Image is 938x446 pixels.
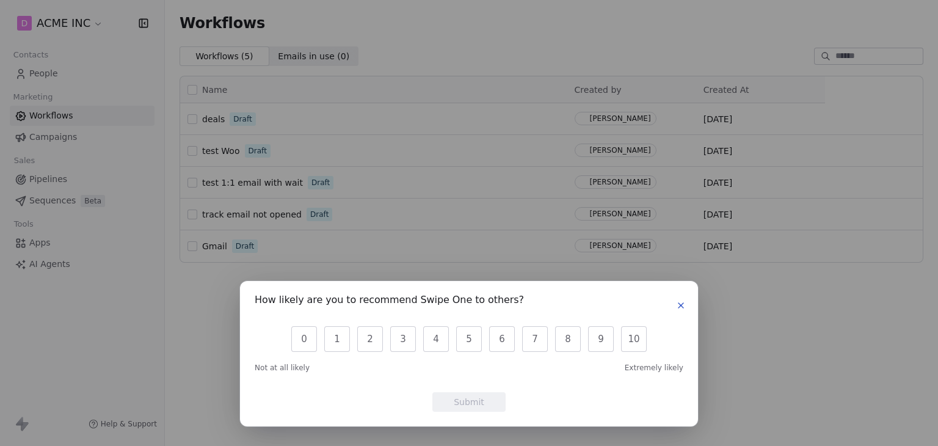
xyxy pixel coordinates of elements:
button: 8 [555,326,581,352]
button: 3 [390,326,416,352]
span: Not at all likely [255,363,310,373]
button: 10 [621,326,647,352]
h1: How likely are you to recommend Swipe One to others? [255,296,524,308]
button: 0 [291,326,317,352]
span: Extremely likely [625,363,683,373]
button: Submit [432,392,506,412]
button: 2 [357,326,383,352]
button: 7 [522,326,548,352]
button: 9 [588,326,614,352]
button: 5 [456,326,482,352]
button: 6 [489,326,515,352]
button: 4 [423,326,449,352]
button: 1 [324,326,350,352]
